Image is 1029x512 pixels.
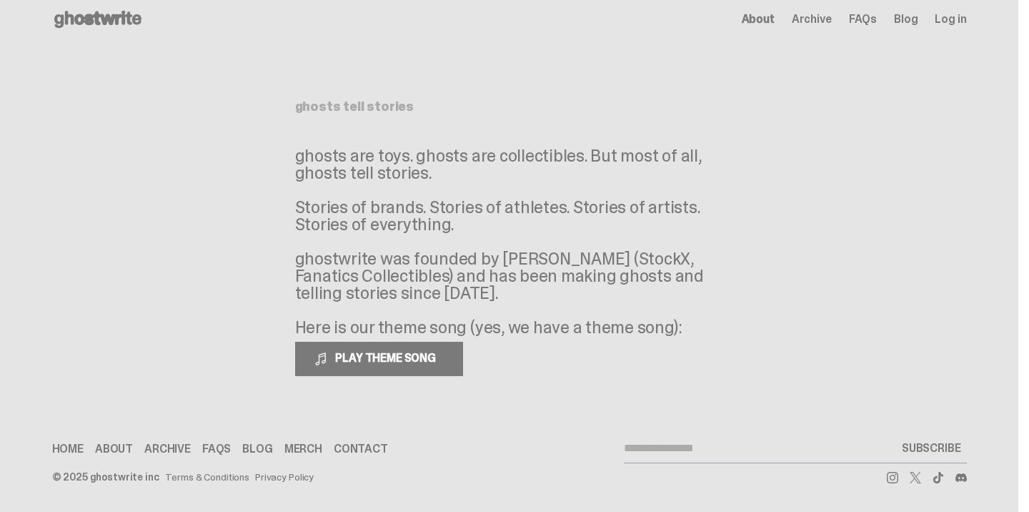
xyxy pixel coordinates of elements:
[242,443,272,455] a: Blog
[52,472,159,482] div: © 2025 ghostwrite inc
[849,14,877,25] a: FAQs
[896,434,967,463] button: SUBSCRIBE
[334,443,388,455] a: Contact
[935,14,966,25] a: Log in
[284,443,322,455] a: Merch
[95,443,133,455] a: About
[52,443,84,455] a: Home
[295,147,724,336] p: ghosts are toys. ghosts are collectibles. But most of all, ghosts tell stories. Stories of brands...
[202,443,231,455] a: FAQs
[894,14,918,25] a: Blog
[144,443,191,455] a: Archive
[295,100,724,113] h1: ghosts tell stories
[742,14,775,25] a: About
[165,472,249,482] a: Terms & Conditions
[255,472,314,482] a: Privacy Policy
[295,342,463,376] button: PLAY THEME SONG
[329,350,444,365] span: PLAY THEME SONG
[792,14,832,25] a: Archive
